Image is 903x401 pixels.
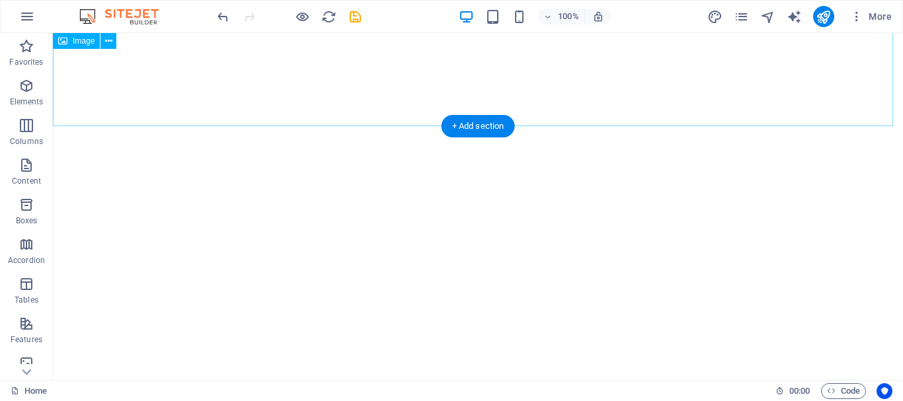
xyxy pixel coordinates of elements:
[821,383,866,399] button: Code
[12,176,41,186] p: Content
[813,6,834,27] button: publish
[16,215,38,226] p: Boxes
[321,9,336,24] i: Reload page
[789,383,810,399] span: 00 00
[15,295,38,305] p: Tables
[347,9,363,24] button: save
[10,136,43,147] p: Columns
[348,9,363,24] i: Save (Ctrl+S)
[294,9,310,24] button: Click here to leave preview mode and continue editing
[816,9,831,24] i: Publish
[760,9,776,24] button: navigator
[73,37,95,45] span: Image
[734,9,750,24] button: pages
[827,383,860,399] span: Code
[321,9,336,24] button: reload
[799,386,801,396] span: :
[10,96,44,107] p: Elements
[734,9,749,24] i: Pages (Ctrl+Alt+S)
[877,383,892,399] button: Usercentrics
[442,115,515,137] div: + Add section
[76,9,175,24] img: Editor Logo
[787,9,803,24] button: text_generator
[845,6,897,27] button: More
[707,9,723,24] button: design
[215,9,231,24] button: undo
[787,9,802,24] i: AI Writer
[11,334,42,345] p: Features
[850,10,892,23] span: More
[707,9,723,24] i: Design (Ctrl+Alt+Y)
[216,9,231,24] i: Undo: Change text (Ctrl+Z)
[9,57,43,67] p: Favorites
[592,11,604,22] i: On resize automatically adjust zoom level to fit chosen device.
[11,383,47,399] a: Click to cancel selection. Double-click to open Pages
[538,9,585,24] button: 100%
[775,383,810,399] h6: Session time
[8,255,45,266] p: Accordion
[558,9,579,24] h6: 100%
